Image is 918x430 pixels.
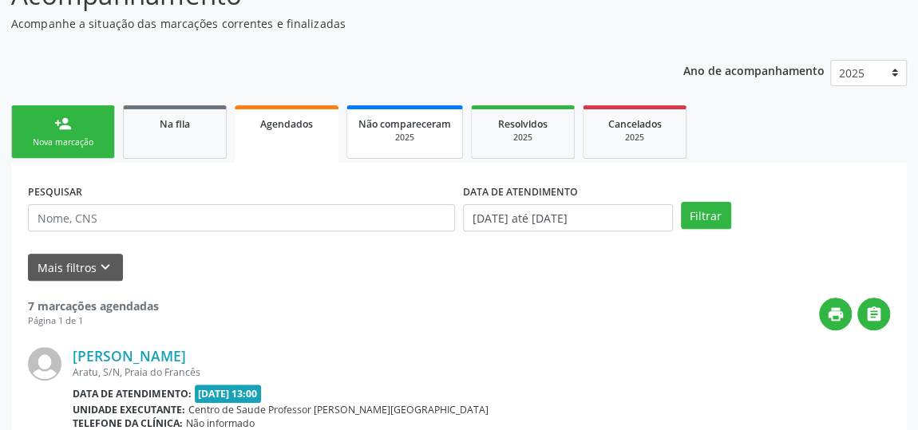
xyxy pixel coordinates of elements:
[23,136,103,148] div: Nova marcação
[11,15,638,32] p: Acompanhe a situação das marcações correntes e finalizadas
[819,298,852,330] button: print
[358,132,451,144] div: 2025
[28,204,455,231] input: Nome, CNS
[28,179,82,204] label: PESQUISAR
[73,347,186,365] a: [PERSON_NAME]
[865,306,883,323] i: 
[260,117,313,131] span: Agendados
[498,117,548,131] span: Resolvidos
[73,387,192,400] b: Data de atendimento:
[28,254,123,282] button: Mais filtroskeyboard_arrow_down
[73,365,651,379] div: Aratu, S/N, Praia do Francês
[186,416,255,430] span: Não informado
[97,258,114,276] i: keyboard_arrow_down
[195,385,262,403] span: [DATE] 13:00
[483,132,563,144] div: 2025
[608,117,662,131] span: Cancelados
[188,403,489,416] span: Centro de Saude Professor [PERSON_NAME][GEOGRAPHIC_DATA]
[595,132,675,144] div: 2025
[28,314,159,328] div: Página 1 de 1
[358,117,451,131] span: Não compareceram
[463,179,578,204] label: DATA DE ATENDIMENTO
[54,115,72,132] div: person_add
[681,202,731,229] button: Filtrar
[463,204,673,231] input: Selecione um intervalo
[683,60,825,80] p: Ano de acompanhamento
[28,347,61,381] img: img
[73,403,185,416] b: Unidade executante:
[827,306,845,323] i: print
[160,117,190,131] span: Na fila
[28,298,159,314] strong: 7 marcações agendadas
[73,416,183,430] b: Telefone da clínica:
[857,298,890,330] button: 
